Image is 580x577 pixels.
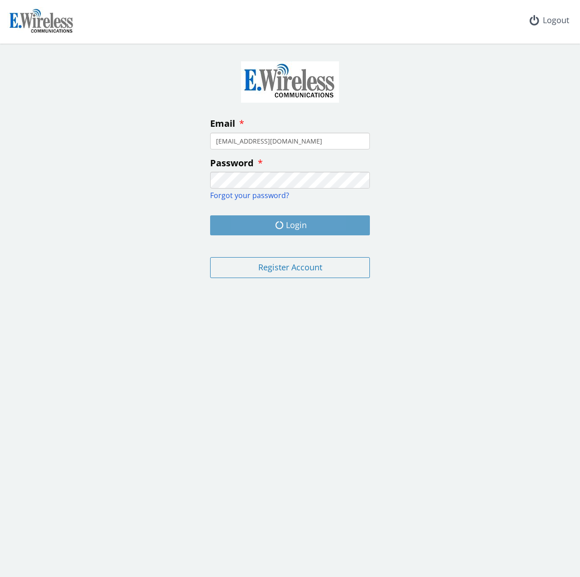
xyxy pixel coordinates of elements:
[210,190,289,200] a: Forgot your password?
[210,257,370,278] button: Register Account
[210,157,254,169] span: Password
[210,133,370,149] input: enter your email address
[210,117,235,129] span: Email
[210,215,370,235] button: Login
